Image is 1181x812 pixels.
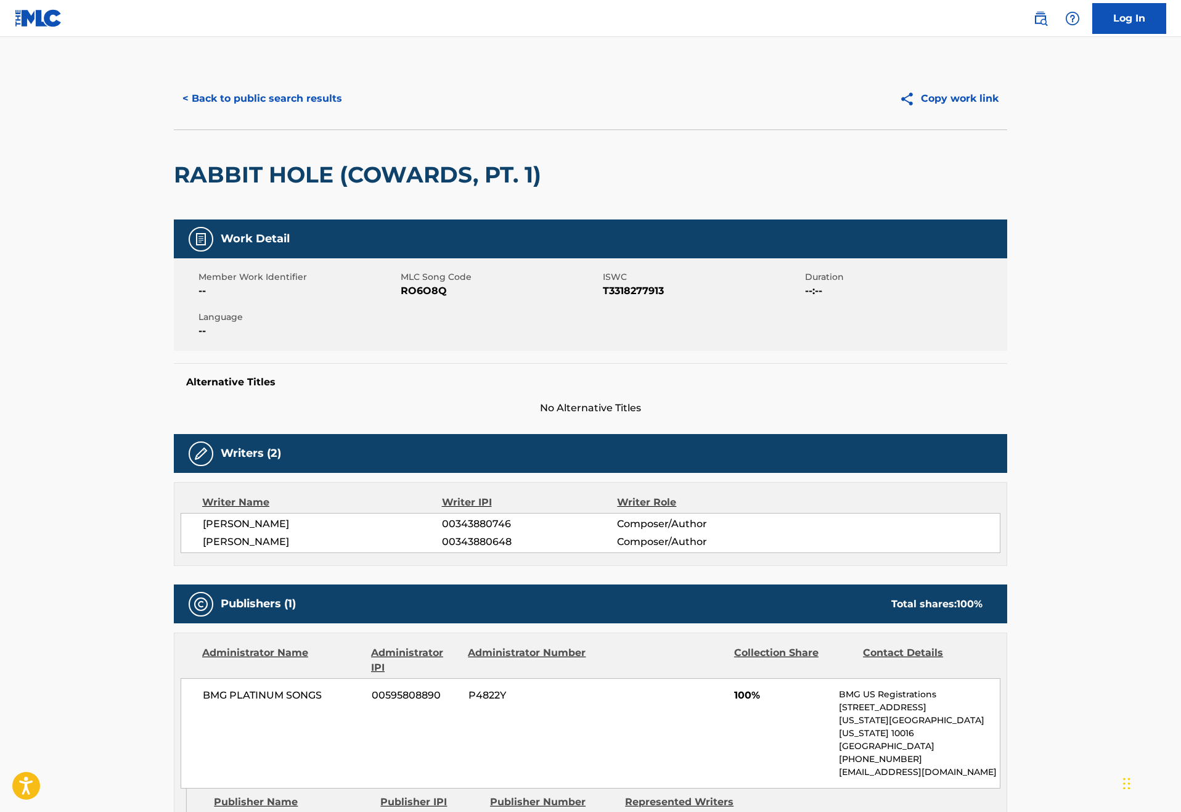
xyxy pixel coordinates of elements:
div: Writer Role [617,495,777,510]
span: No Alternative Titles [174,401,1007,416]
span: [PERSON_NAME] [203,535,442,549]
span: 00343880746 [442,517,617,531]
span: MLC Song Code [401,271,600,284]
h5: Work Detail [221,232,290,246]
iframe: Chat Widget [1119,753,1181,812]
p: BMG US Registrations [839,688,1000,701]
button: Copy work link [891,83,1007,114]
h5: Publishers (1) [221,597,296,611]
img: Work Detail [194,232,208,247]
span: [PERSON_NAME] [203,517,442,531]
span: RO6O8Q [401,284,600,298]
button: < Back to public search results [174,83,351,114]
img: Publishers [194,597,208,612]
span: Duration [805,271,1004,284]
div: Contact Details [863,646,983,675]
span: BMG PLATINUM SONGS [203,688,362,703]
span: Member Work Identifier [198,271,398,284]
h5: Writers (2) [221,446,281,461]
div: Administrator Number [468,646,587,675]
img: search [1033,11,1048,26]
p: [US_STATE][GEOGRAPHIC_DATA][US_STATE] 10016 [839,714,1000,740]
span: 00595808890 [372,688,459,703]
span: 00343880648 [442,535,617,549]
h5: Alternative Titles [186,376,995,388]
a: Log In [1092,3,1166,34]
div: Administrator IPI [371,646,459,675]
p: [PHONE_NUMBER] [839,753,1000,766]
div: Writer Name [202,495,442,510]
div: Represented Writers [625,795,751,810]
span: 100 % [957,598,983,610]
div: Writer IPI [442,495,618,510]
div: Administrator Name [202,646,362,675]
p: [STREET_ADDRESS] [839,701,1000,714]
span: -- [198,284,398,298]
div: Publisher Name [214,795,371,810]
span: 100% [734,688,830,703]
span: T3318277913 [603,284,802,298]
p: [GEOGRAPHIC_DATA] [839,740,1000,753]
span: Composer/Author [617,517,777,531]
img: help [1065,11,1080,26]
span: ISWC [603,271,802,284]
p: [EMAIL_ADDRESS][DOMAIN_NAME] [839,766,1000,779]
img: MLC Logo [15,9,62,27]
span: Language [198,311,398,324]
span: P4822Y [468,688,588,703]
div: Collection Share [734,646,854,675]
div: Publisher Number [490,795,616,810]
img: Writers [194,446,208,461]
span: -- [198,324,398,338]
span: --:-- [805,284,1004,298]
div: Help [1060,6,1085,31]
div: Publisher IPI [380,795,481,810]
a: Public Search [1028,6,1053,31]
h2: RABBIT HOLE (COWARDS, PT. 1) [174,161,547,189]
div: Drag [1123,765,1130,802]
img: Copy work link [899,91,921,107]
span: Composer/Author [617,535,777,549]
div: Total shares: [891,597,983,612]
